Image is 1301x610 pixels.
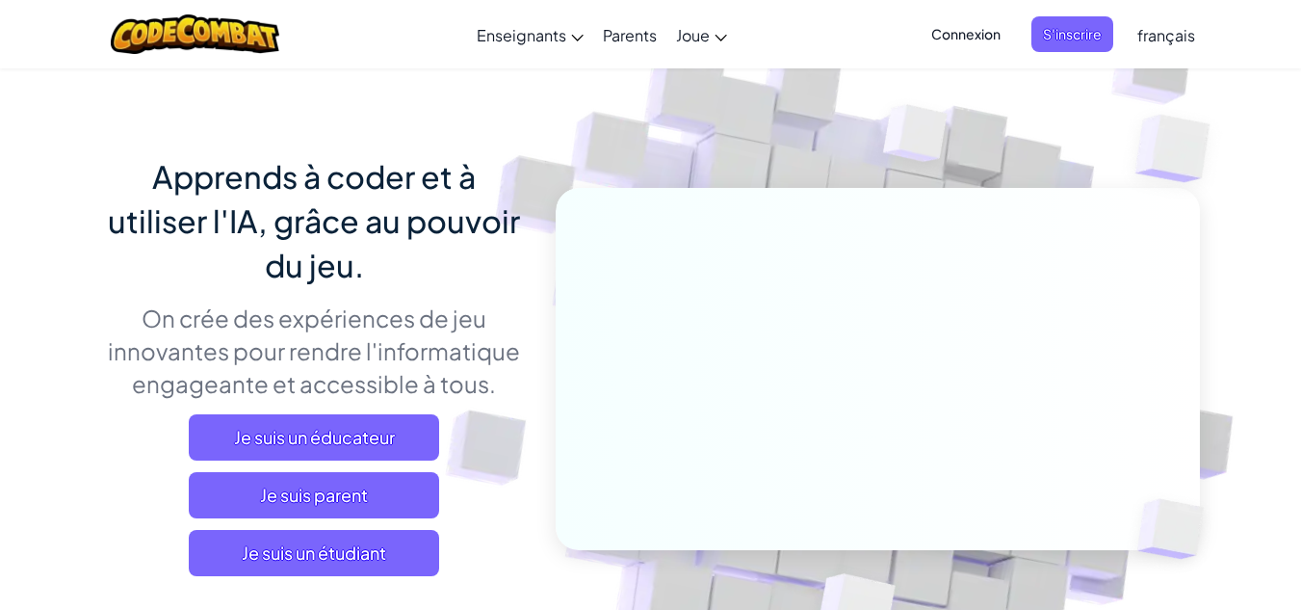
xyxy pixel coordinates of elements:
[189,472,439,518] a: Je suis parent
[102,302,527,400] p: On crée des expériences de jeu innovantes pour rendre l'informatique engageante et accessible à t...
[1031,16,1113,52] button: S'inscrire
[189,414,439,461] a: Je suis un éducateur
[1105,459,1249,599] img: Overlap cubes
[111,14,279,54] img: CodeCombat logo
[846,66,985,210] img: Overlap cubes
[108,157,520,284] span: Apprends à coder et à utiliser l'IA, grâce au pouvoir du jeu.
[467,9,593,61] a: Enseignants
[1128,9,1205,61] a: français
[477,25,566,45] span: Enseignants
[1097,67,1263,230] img: Overlap cubes
[920,16,1012,52] button: Connexion
[189,530,439,576] button: Je suis un étudiant
[593,9,666,61] a: Parents
[666,9,737,61] a: Joue
[676,25,710,45] span: Joue
[1137,25,1195,45] span: français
